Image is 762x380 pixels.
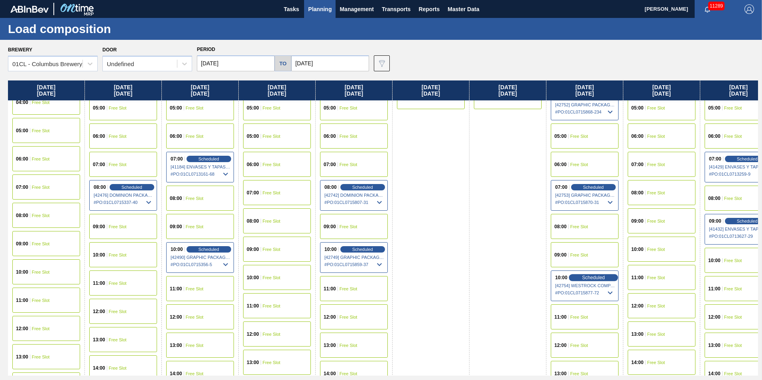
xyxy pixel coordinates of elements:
span: 07:00 [555,185,568,190]
span: Free Slot [570,343,588,348]
span: 07:00 [324,162,336,167]
span: 07:00 [93,162,105,167]
span: Free Slot [109,366,127,370]
span: 09:00 [170,224,182,229]
span: # PO : 01CL0715356-5 [171,260,230,269]
span: Free Slot [186,106,204,110]
span: 06:00 [324,134,336,139]
button: icon-filter-gray [374,55,390,71]
div: [DATE] [DATE] [393,80,469,100]
span: 13:00 [631,332,644,337]
div: [DATE] [DATE] [8,80,84,100]
span: Free Slot [109,106,127,110]
span: 11:00 [170,286,182,291]
span: Free Slot [647,219,665,223]
span: 11:00 [247,304,259,308]
span: 08:00 [708,196,721,201]
span: Free Slot [340,106,357,110]
span: 13:00 [93,337,105,342]
span: 06:00 [247,162,259,167]
span: Free Slot [340,315,357,319]
span: Free Slot [647,106,665,110]
span: Free Slot [263,275,281,280]
span: Free Slot [263,332,281,337]
span: Free Slot [32,100,50,105]
span: 12:00 [93,309,105,314]
span: Free Slot [647,247,665,252]
span: Free Slot [724,134,742,139]
span: Free Slot [647,190,665,195]
span: 11:00 [631,275,644,280]
span: 09:00 [709,219,721,223]
span: 11:00 [93,281,105,286]
span: 08:00 [554,224,567,229]
div: [DATE] [DATE] [623,80,700,100]
span: 07:00 [631,162,644,167]
span: Free Slot [570,162,588,167]
span: Free Slot [186,371,204,376]
span: Free Slot [340,162,357,167]
div: [DATE] [DATE] [239,80,315,100]
input: mm/dd/yyyy [291,55,369,71]
span: Free Slot [109,224,127,229]
span: Tasks [283,4,300,14]
span: 08:00 [324,185,337,190]
span: Free Slot [647,275,665,280]
span: Free Slot [340,134,357,139]
span: Free Slot [109,309,127,314]
span: Transports [382,4,410,14]
span: [41184] ENVASES Y TAPAS MODELO S A DE - 0008257397 [171,165,230,169]
span: 10:00 [247,275,259,280]
span: 10:00 [708,258,721,263]
span: Free Slot [186,134,204,139]
span: Free Slot [32,270,50,274]
span: 05:00 [631,106,644,110]
div: 01CL - Columbus Brewery [12,61,82,67]
span: 11:00 [708,286,721,291]
span: Scheduled [352,185,373,190]
span: 08:00 [631,190,644,195]
img: icon-filter-gray [377,59,387,68]
span: Scheduled [737,219,758,223]
span: Free Slot [724,286,742,291]
span: Free Slot [32,213,50,218]
span: 05:00 [554,134,567,139]
span: Free Slot [570,371,588,376]
span: 13:00 [170,343,182,348]
span: Scheduled [122,185,142,190]
span: [42754] WESTROCK COMPANY - FOLDING CAR - 0008219776 [555,283,615,288]
span: 09:00 [247,247,259,252]
div: [DATE] [DATE] [85,80,161,100]
span: 13:00 [554,371,567,376]
span: [42476] DOMINION PACKAGING, INC. - 0008325026 [94,193,153,198]
span: 05:00 [247,134,259,139]
span: Free Slot [570,315,588,319]
span: # PO : 01CL0715868-234 [555,107,615,117]
span: Free Slot [340,371,357,376]
span: 06:00 [16,157,28,161]
span: # PO : 01CL0715337-40 [94,198,153,207]
span: Free Slot [647,162,665,167]
span: Free Slot [340,343,357,348]
span: [42749] GRAPHIC PACKAGING INTERNATIONA - 0008221069 [324,255,384,260]
span: 09:00 [93,224,105,229]
span: 11:00 [16,298,28,303]
span: Free Slot [340,224,357,229]
span: Free Slot [724,258,742,263]
span: 14:00 [708,371,721,376]
span: 05:00 [708,106,721,110]
span: 08:00 [16,213,28,218]
span: # PO : 01CL0715859-37 [324,260,384,269]
span: Free Slot [32,241,50,246]
h1: Load composition [8,24,149,33]
span: 06:00 [631,134,644,139]
span: Free Slot [186,196,204,201]
span: 10:00 [171,247,183,252]
span: 07:00 [16,185,28,190]
span: Free Slot [32,185,50,190]
button: Notifications [695,4,720,15]
span: Management [340,4,374,14]
span: Free Slot [109,281,127,286]
span: 13:00 [708,343,721,348]
div: [DATE] [DATE] [316,80,392,100]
